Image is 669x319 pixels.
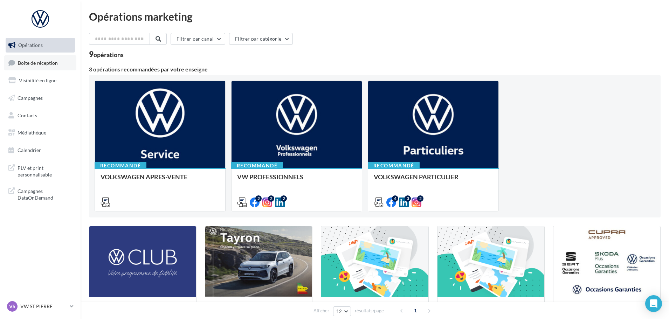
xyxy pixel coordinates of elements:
span: Campagnes [18,95,43,101]
span: Visibilité en ligne [19,77,56,83]
a: Boîte de réception [4,55,76,70]
span: Afficher [313,307,329,314]
div: 2 [281,195,287,202]
div: Recommandé [231,162,283,169]
span: PLV et print personnalisable [18,163,72,178]
span: 1 [410,305,421,316]
div: 9 [89,50,124,58]
div: 2 [255,195,262,202]
a: VS VW ST PIERRE [6,300,75,313]
span: Boîte de réception [18,60,58,65]
button: Filtrer par catégorie [229,33,293,45]
a: Visibilité en ligne [4,73,76,88]
span: Contacts [18,112,37,118]
div: opérations [94,51,124,58]
div: 2 [268,195,274,202]
button: Filtrer par canal [171,33,225,45]
a: Calendrier [4,143,76,158]
span: VS [9,303,15,310]
div: Recommandé [368,162,420,169]
span: résultats/page [355,307,384,314]
div: Recommandé [95,162,146,169]
a: PLV et print personnalisable [4,160,76,181]
div: 4 [392,195,398,202]
div: Open Intercom Messenger [645,295,662,312]
span: VW PROFESSIONNELS [237,173,303,181]
span: 12 [336,308,342,314]
a: Campagnes [4,91,76,105]
span: Campagnes DataOnDemand [18,186,72,201]
button: 12 [333,306,351,316]
span: VOLKSWAGEN PARTICULIER [374,173,458,181]
div: 3 [405,195,411,202]
div: 2 [417,195,423,202]
a: Médiathèque [4,125,76,140]
div: Opérations marketing [89,11,661,22]
span: VOLKSWAGEN APRES-VENTE [101,173,187,181]
span: Opérations [18,42,43,48]
span: Médiathèque [18,130,46,136]
a: Campagnes DataOnDemand [4,183,76,204]
span: Calendrier [18,147,41,153]
p: VW ST PIERRE [20,303,67,310]
div: 3 opérations recommandées par votre enseigne [89,67,661,72]
a: Opérations [4,38,76,53]
a: Contacts [4,108,76,123]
